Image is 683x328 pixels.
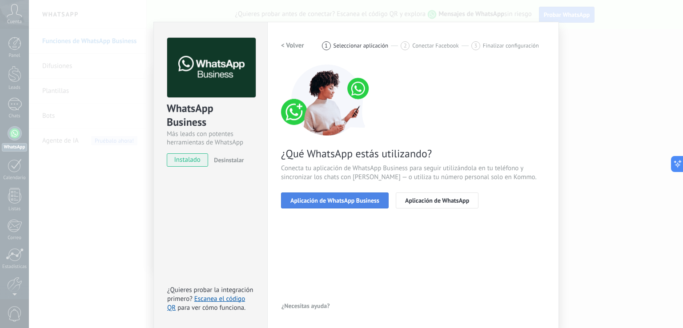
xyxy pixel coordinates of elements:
div: WhatsApp Business [167,101,254,130]
span: Finalizar configuración [483,42,539,49]
span: 3 [474,42,477,49]
span: instalado [167,153,208,167]
span: Aplicación de WhatsApp Business [290,197,379,204]
img: connect number [281,64,374,136]
span: Conectar Facebook [412,42,459,49]
h2: < Volver [281,41,304,50]
button: ¿Necesitas ayuda? [281,299,330,312]
span: 1 [325,42,328,49]
button: < Volver [281,38,304,54]
span: ¿Qué WhatsApp estás utilizando? [281,147,545,160]
span: Conecta tu aplicación de WhatsApp Business para seguir utilizándola en tu teléfono y sincronizar ... [281,164,545,182]
button: Aplicación de WhatsApp [396,192,478,208]
span: Aplicación de WhatsApp [405,197,469,204]
div: Más leads con potentes herramientas de WhatsApp [167,130,254,147]
span: Seleccionar aplicación [333,42,389,49]
a: Escanea el código QR [167,295,245,312]
span: para ver cómo funciona. [177,304,245,312]
span: Desinstalar [214,156,244,164]
img: logo_main.png [167,38,256,98]
button: Desinstalar [210,153,244,167]
span: 2 [404,42,407,49]
span: ¿Quieres probar la integración primero? [167,286,253,303]
button: Aplicación de WhatsApp Business [281,192,389,208]
span: ¿Necesitas ayuda? [281,303,330,309]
